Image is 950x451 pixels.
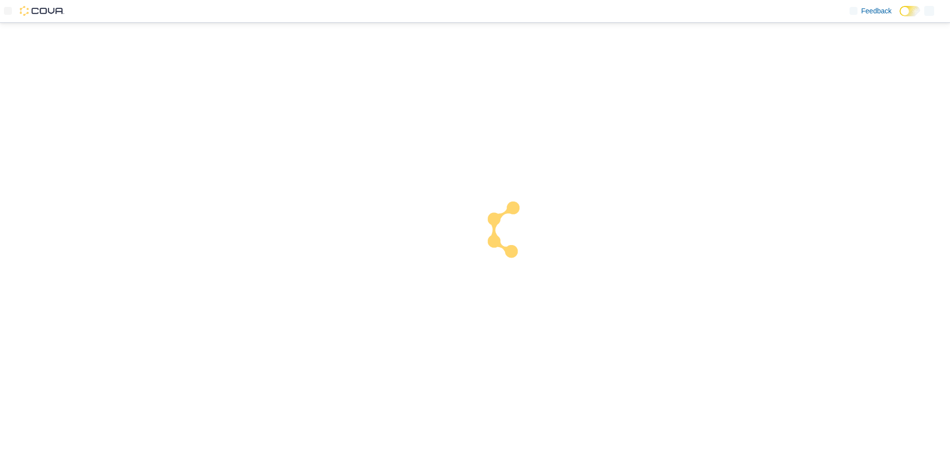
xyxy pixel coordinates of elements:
span: Dark Mode [900,16,900,17]
a: Feedback [846,1,896,21]
span: Feedback [861,6,892,16]
img: Cova [20,6,64,16]
img: cova-loader [475,194,549,268]
input: Dark Mode [900,6,920,16]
